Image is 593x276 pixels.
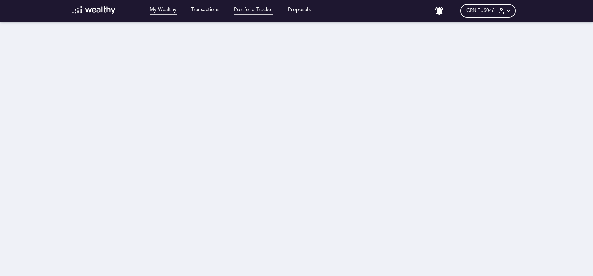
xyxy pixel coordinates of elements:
a: My Wealthy [150,7,177,15]
span: CRN: TUS046 [466,8,495,14]
a: Portfolio Tracker [234,7,273,15]
a: Proposals [288,7,311,15]
a: Transactions [191,7,220,15]
img: wl-logo-white.svg [72,6,115,14]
